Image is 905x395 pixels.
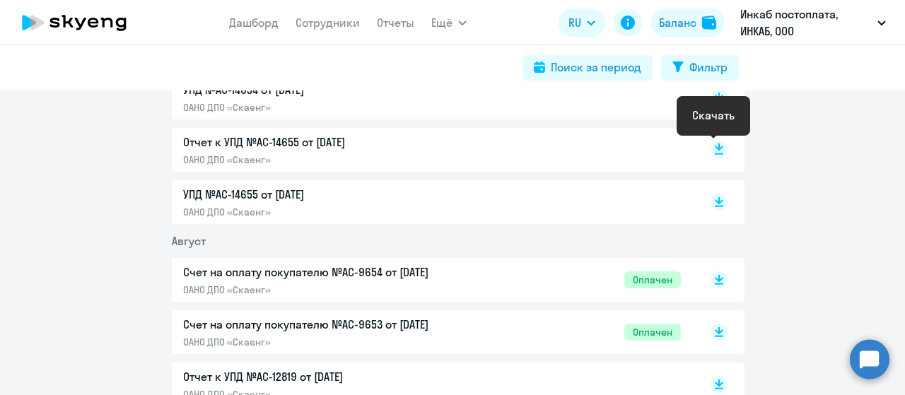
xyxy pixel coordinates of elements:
p: УПД №AC-14655 от [DATE] [183,186,480,203]
span: Август [172,234,206,248]
p: Отчет к УПД №AC-12819 от [DATE] [183,368,480,385]
a: Сотрудники [296,16,360,30]
span: RU [568,14,581,31]
button: Фильтр [661,55,739,81]
button: Балансbalance [650,8,725,37]
div: Скачать [692,107,735,124]
p: Счет на оплату покупателю №AC-9653 от [DATE] [183,316,480,333]
p: ОАНО ДПО «Скаенг» [183,336,480,348]
p: ОАНО ДПО «Скаенг» [183,283,480,296]
p: Инкаб постоплата, ИНКАБ, ООО [740,6,872,40]
a: Отчеты [377,16,414,30]
button: Поиск за период [522,55,653,81]
a: УПД №AC-14654 от [DATE]ОАНО ДПО «Скаенг» [183,81,681,114]
p: ОАНО ДПО «Скаенг» [183,206,480,218]
a: УПД №AC-14655 от [DATE]ОАНО ДПО «Скаенг» [183,186,681,218]
p: Счет на оплату покупателю №AC-9654 от [DATE] [183,264,480,281]
div: Фильтр [689,59,728,76]
a: Дашборд [229,16,279,30]
span: Ещё [431,14,452,31]
button: Инкаб постоплата, ИНКАБ, ООО [733,6,893,40]
button: RU [559,8,605,37]
button: Ещё [431,8,467,37]
div: Баланс [659,14,696,31]
p: ОАНО ДПО «Скаенг» [183,101,480,114]
img: balance [702,16,716,30]
a: Отчет к УПД №AC-14655 от [DATE]ОАНО ДПО «Скаенг» [183,134,681,166]
span: Оплачен [624,324,681,341]
p: Отчет к УПД №AC-14655 от [DATE] [183,134,480,151]
a: Счет на оплату покупателю №AC-9654 от [DATE]ОАНО ДПО «Скаенг»Оплачен [183,264,681,296]
span: Оплачен [624,271,681,288]
p: ОАНО ДПО «Скаенг» [183,153,480,166]
a: Счет на оплату покупателю №AC-9653 от [DATE]ОАНО ДПО «Скаенг»Оплачен [183,316,681,348]
div: Поиск за период [551,59,641,76]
